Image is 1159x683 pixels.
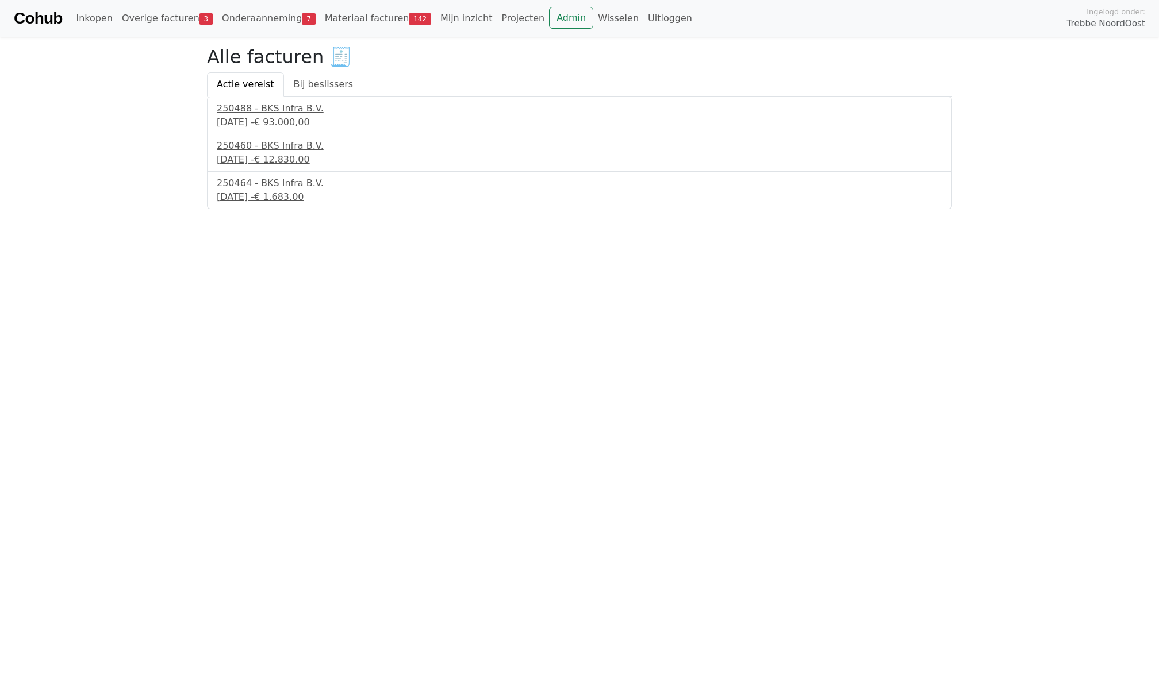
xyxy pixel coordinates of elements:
span: € 93.000,00 [254,117,310,128]
a: Inkopen [71,7,117,30]
span: € 1.683,00 [254,191,304,202]
div: [DATE] - [217,153,942,167]
a: Cohub [14,5,62,32]
a: Bij beslissers [284,72,363,97]
div: 250488 - BKS Infra B.V. [217,102,942,115]
div: 250460 - BKS Infra B.V. [217,139,942,153]
span: Trebbe NoordOost [1067,17,1145,30]
a: Overige facturen3 [117,7,217,30]
span: 142 [409,13,431,25]
a: Materiaal facturen142 [320,7,436,30]
a: Actie vereist [207,72,284,97]
div: [DATE] - [217,115,942,129]
a: Uitloggen [643,7,697,30]
span: 3 [199,13,213,25]
h2: Alle facturen 🧾 [207,46,952,68]
a: 250460 - BKS Infra B.V.[DATE] -€ 12.830,00 [217,139,942,167]
a: Projecten [497,7,549,30]
div: 250464 - BKS Infra B.V. [217,176,942,190]
a: Mijn inzicht [436,7,497,30]
span: 7 [302,13,315,25]
a: Admin [549,7,593,29]
a: Wisselen [593,7,643,30]
a: 250488 - BKS Infra B.V.[DATE] -€ 93.000,00 [217,102,942,129]
div: [DATE] - [217,190,942,204]
a: Onderaanneming7 [217,7,320,30]
span: € 12.830,00 [254,154,310,165]
span: Ingelogd onder: [1087,6,1145,17]
a: 250464 - BKS Infra B.V.[DATE] -€ 1.683,00 [217,176,942,204]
